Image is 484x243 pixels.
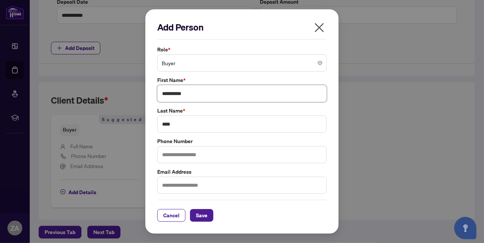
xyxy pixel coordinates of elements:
label: Role [157,45,327,54]
label: Phone Number [157,137,327,145]
button: Save [190,209,213,222]
span: Buyer [162,56,322,70]
button: Cancel [157,209,185,222]
label: Email Address [157,168,327,176]
label: First Name [157,76,327,84]
button: Open asap [454,217,477,239]
label: Last Name [157,107,327,115]
span: close [313,22,325,34]
span: Cancel [163,209,180,221]
span: close-circle [318,61,322,65]
h2: Add Person [157,21,327,33]
span: Save [196,209,207,221]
